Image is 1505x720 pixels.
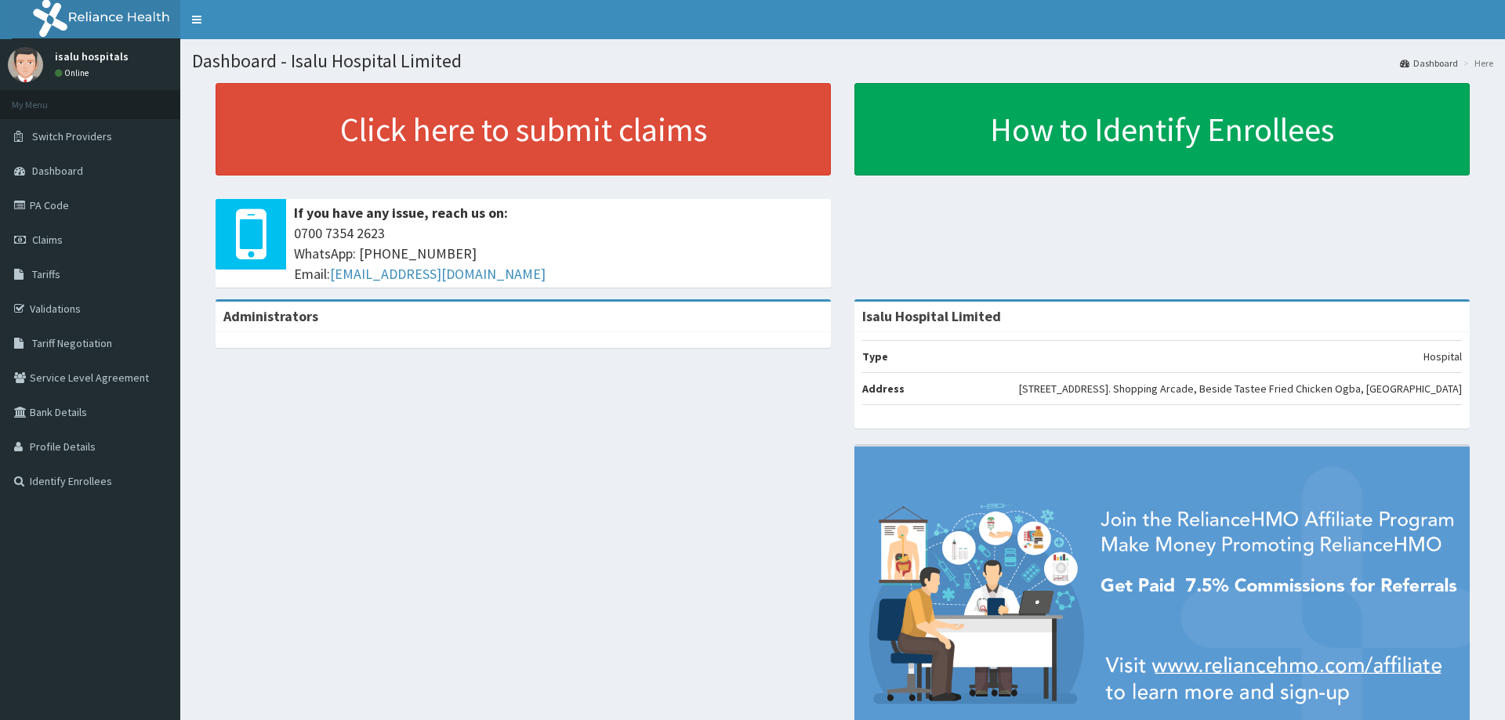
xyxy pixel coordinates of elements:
[32,129,112,143] span: Switch Providers
[32,164,83,178] span: Dashboard
[294,204,508,222] b: If you have any issue, reach us on:
[862,382,905,396] b: Address
[32,267,60,281] span: Tariffs
[1460,56,1493,70] li: Here
[32,336,112,350] span: Tariff Negotiation
[1019,381,1462,396] p: [STREET_ADDRESS]. Shopping Arcade, Beside Tastee Fried Chicken Ogba, [GEOGRAPHIC_DATA]
[294,223,823,284] span: 0700 7354 2623 WhatsApp: [PHONE_NUMBER] Email:
[55,51,129,62] p: isalu hospitals
[32,233,63,247] span: Claims
[223,307,318,325] b: Administrators
[216,83,831,175] a: Click here to submit claims
[862,307,1001,325] strong: Isalu Hospital Limited
[1423,349,1462,364] p: Hospital
[330,265,546,283] a: [EMAIL_ADDRESS][DOMAIN_NAME]
[1400,56,1458,70] a: Dashboard
[192,51,1493,71] h1: Dashboard - Isalu Hospital Limited
[8,47,43,82] img: User Image
[862,349,888,364] b: Type
[55,67,92,78] a: Online
[854,83,1470,175] a: How to Identify Enrollees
